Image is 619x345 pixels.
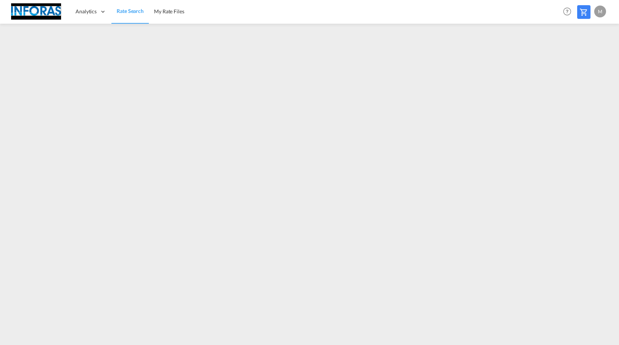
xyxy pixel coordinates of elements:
[594,6,606,17] div: M
[561,5,577,19] div: Help
[11,3,61,20] img: eff75c7098ee11eeb65dd1c63e392380.jpg
[154,8,184,14] span: My Rate Files
[76,8,97,15] span: Analytics
[561,5,573,18] span: Help
[117,8,144,14] span: Rate Search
